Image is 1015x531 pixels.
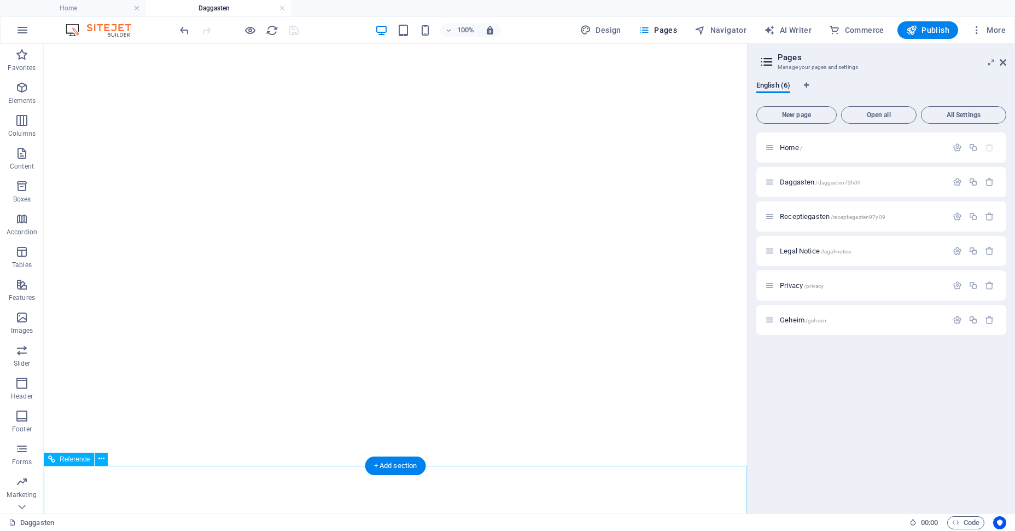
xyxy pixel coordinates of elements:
[831,214,885,220] span: /receptiegasten97y09
[777,316,947,324] div: Geheim/geheim
[985,212,994,221] div: Remove
[780,212,885,221] span: Click to open page
[985,246,994,256] div: Remove
[778,53,1006,62] h2: Pages
[952,516,979,529] span: Code
[993,516,1006,529] button: Usercentrics
[780,143,802,152] span: Click to open page
[985,315,994,325] div: Remove
[8,64,36,72] p: Favorites
[13,195,31,204] p: Boxes
[985,281,994,290] div: Remove
[969,315,978,325] div: Duplicate
[9,516,54,529] a: Click to cancel selection. Double-click to open Pages
[800,145,802,151] span: /
[906,25,949,36] span: Publish
[12,261,32,269] p: Tables
[780,316,826,324] span: Click to open page
[985,143,994,152] div: The startpage cannot be deleted
[756,79,790,94] span: English (6)
[841,106,917,124] button: Open all
[756,106,837,124] button: New page
[580,25,621,36] span: Design
[7,228,37,236] p: Accordion
[777,282,947,289] div: Privacy/privacy
[10,162,34,171] p: Content
[806,318,826,324] span: /geheim
[63,24,145,37] img: Editor Logo
[457,24,474,37] h6: 100%
[953,177,962,187] div: Settings
[576,21,626,39] button: Design
[12,425,32,434] p: Footer
[953,315,962,325] div: Settings
[969,281,978,290] div: Duplicate
[266,24,278,37] i: Reload page
[8,96,36,105] p: Elements
[967,21,1010,39] button: More
[926,112,1001,118] span: All Settings
[11,326,33,335] p: Images
[243,24,256,37] button: Click here to leave preview mode and continue editing
[764,25,812,36] span: AI Writer
[821,249,851,255] span: /legal-notice
[825,21,889,39] button: Commerce
[969,212,978,221] div: Duplicate
[7,490,37,499] p: Marketing
[265,24,278,37] button: reload
[815,180,861,186] span: /daggasten73h09
[909,516,938,529] h6: Session time
[690,21,751,39] button: Navigator
[695,25,746,36] span: Navigator
[953,143,962,152] div: Settings
[777,144,947,151] div: Home/
[969,143,978,152] div: Duplicate
[178,24,191,37] i: Undo: Change distance (Ctrl+Z)
[921,516,938,529] span: 00 00
[780,247,851,255] span: Click to open page
[780,178,861,186] span: Daggasten
[897,21,958,39] button: Publish
[756,81,1006,102] div: Language Tabs
[14,359,31,368] p: Slider
[760,21,816,39] button: AI Writer
[777,213,947,220] div: Receptiegasten/receptiegasten97y09
[971,25,1006,36] span: More
[11,392,33,401] p: Header
[639,25,677,36] span: Pages
[985,177,994,187] div: Remove
[829,25,884,36] span: Commerce
[9,293,35,302] p: Features
[178,24,191,37] button: undo
[485,25,495,35] i: On resize automatically adjust zoom level to fit chosen device.
[145,2,291,14] h4: Daggasten
[953,281,962,290] div: Settings
[804,283,824,289] span: /privacy
[947,516,984,529] button: Code
[969,177,978,187] div: Duplicate
[921,106,1006,124] button: All Settings
[12,458,32,466] p: Forms
[778,62,984,72] h3: Manage your pages and settings
[440,24,479,37] button: 100%
[780,281,824,290] span: Click to open page
[576,21,626,39] div: Design (Ctrl+Alt+Y)
[953,212,962,221] div: Settings
[846,112,912,118] span: Open all
[777,178,947,186] div: Daggasten/daggasten73h09
[8,129,36,138] p: Columns
[929,518,930,527] span: :
[969,246,978,256] div: Duplicate
[761,112,832,118] span: New page
[365,457,426,475] div: + Add section
[60,456,90,463] span: Reference
[777,247,947,255] div: Legal Notice/legal-notice
[634,21,681,39] button: Pages
[953,246,962,256] div: Settings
